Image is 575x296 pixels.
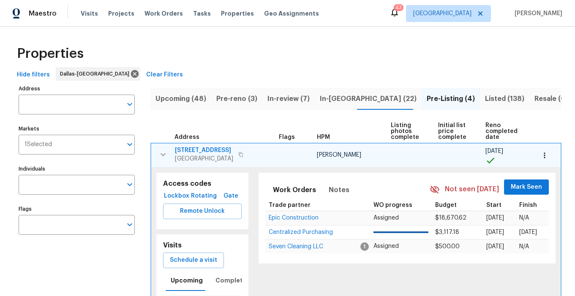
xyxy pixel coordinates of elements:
[175,155,233,163] span: [GEOGRAPHIC_DATA]
[193,191,214,201] span: Rotating
[320,93,417,105] span: In-[GEOGRAPHIC_DATA] (22)
[190,188,217,204] button: Rotating
[81,9,98,18] span: Visits
[124,138,136,150] button: Open
[269,244,323,250] span: Seven Cleaning LLC
[19,126,135,131] label: Markets
[269,215,319,220] a: Epic Construction
[17,49,84,58] span: Properties
[163,188,190,204] button: Lockbox
[215,275,251,286] span: Completed
[486,215,504,221] span: [DATE]
[279,134,295,140] span: Flags
[269,244,323,249] a: Seven Cleaning LLC
[170,255,217,266] span: Schedule a visit
[171,275,203,286] span: Upcoming
[155,93,206,105] span: Upcoming (48)
[435,229,459,235] span: $3,117.18
[435,244,460,250] span: $500.00
[60,70,133,78] span: Dallas-[GEOGRAPHIC_DATA]
[193,11,211,16] span: Tasks
[486,244,504,250] span: [DATE]
[174,134,199,140] span: Address
[19,86,135,91] label: Address
[221,191,241,201] span: Gate
[317,152,361,158] span: [PERSON_NAME]
[438,122,471,140] span: Initial list price complete
[29,9,57,18] span: Maestro
[124,179,136,190] button: Open
[519,202,537,208] span: Finish
[427,93,475,105] span: Pre-Listing (4)
[14,67,53,83] button: Hide filters
[519,215,529,221] span: N/A
[17,70,50,80] span: Hide filters
[485,93,524,105] span: Listed (138)
[19,206,135,212] label: Flags
[170,206,235,217] span: Remote Unlock
[511,9,562,18] span: [PERSON_NAME]
[486,202,501,208] span: Start
[435,215,466,221] span: $18,670.62
[373,214,428,223] p: Assigned
[486,229,504,235] span: [DATE]
[519,244,529,250] span: N/A
[25,141,52,148] span: 1 Selected
[163,241,182,250] h5: Visits
[373,242,428,251] p: Assigned
[435,202,457,208] span: Budget
[413,9,471,18] span: [GEOGRAPHIC_DATA]
[519,229,537,235] span: [DATE]
[534,93,572,105] span: Resale (62)
[329,184,349,196] span: Notes
[221,9,254,18] span: Properties
[146,70,183,80] span: Clear Filters
[269,230,333,235] a: Centralized Purchasing
[360,242,369,251] span: 1
[56,67,140,81] div: Dallas-[GEOGRAPHIC_DATA]
[485,122,521,140] span: Reno completed date
[269,229,333,235] span: Centralized Purchasing
[269,202,311,208] span: Trade partner
[216,93,257,105] span: Pre-reno (3)
[267,93,310,105] span: In-review (7)
[217,188,244,204] button: Gate
[108,9,134,18] span: Projects
[163,204,242,219] button: Remote Unlock
[391,122,424,140] span: Listing photos complete
[264,9,319,18] span: Geo Assignments
[175,146,233,155] span: [STREET_ADDRESS]
[317,134,330,140] span: HPM
[144,9,183,18] span: Work Orders
[124,98,136,110] button: Open
[124,219,136,231] button: Open
[163,179,242,188] h5: Access codes
[485,148,503,154] span: [DATE]
[166,191,187,201] span: Lockbox
[373,202,412,208] span: WO progress
[19,166,135,171] label: Individuals
[143,67,186,83] button: Clear Filters
[163,253,224,268] button: Schedule a visit
[511,182,542,193] span: Mark Seen
[395,3,402,12] div: 43
[445,185,499,194] span: Not seen [DATE]
[273,184,316,196] span: Work Orders
[504,179,549,195] button: Mark Seen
